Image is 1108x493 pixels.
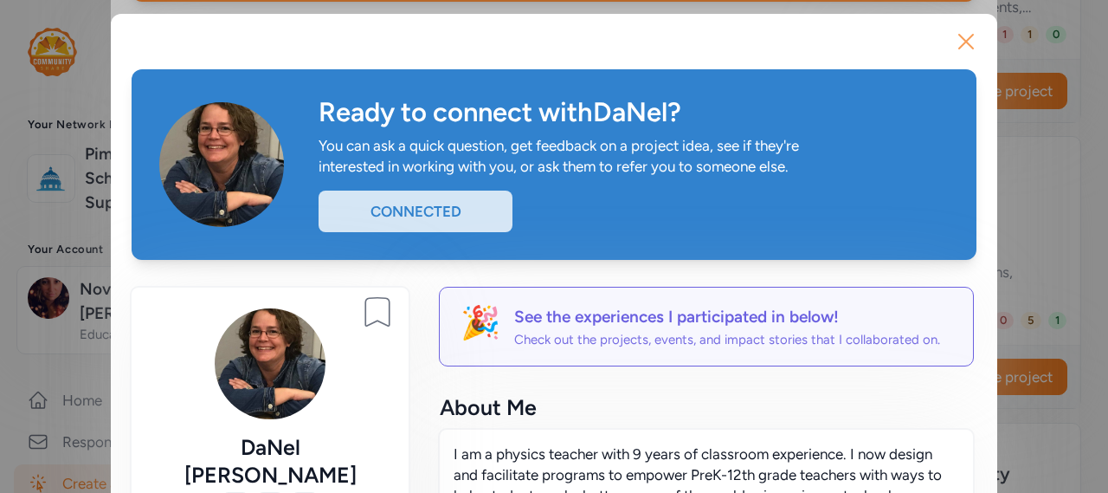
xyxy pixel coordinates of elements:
[514,305,940,329] div: See the experiences I participated in below!
[319,191,512,232] div: Connected
[215,308,325,419] img: Avatar
[461,305,500,348] div: 🎉
[514,331,940,348] div: Check out the projects, events, and impact stories that I collaborated on.
[159,102,284,227] img: Avatar
[152,433,388,489] div: DaNel [PERSON_NAME]
[319,135,817,177] div: You can ask a quick question, get feedback on a project idea, see if they're interested in workin...
[440,393,973,421] div: About Me
[319,97,949,128] div: Ready to connect with DaNel ?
